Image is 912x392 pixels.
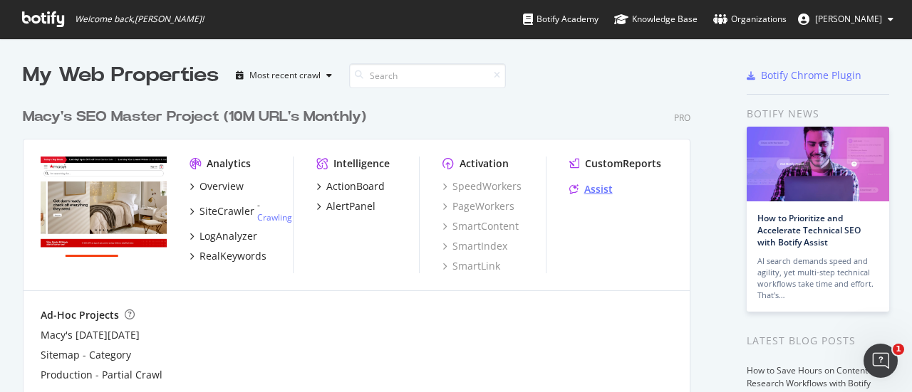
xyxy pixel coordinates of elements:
a: LogAnalyzer [190,229,257,243]
span: Corinne Tynan [815,13,882,25]
a: Assist [569,182,613,196]
a: CustomReports [569,157,661,171]
input: Search [349,63,506,88]
div: Activation [460,157,509,171]
a: ActionBoard [316,179,385,194]
div: Most recent crawl [249,71,321,80]
iframe: Intercom live chat [864,344,898,378]
a: RealKeywords [190,249,266,263]
div: Knowledge Base [614,12,698,26]
a: How to Prioritize and Accelerate Technical SEO with Botify Assist [757,212,861,248]
a: Macy's [DATE][DATE] [41,328,140,342]
div: Macy's SEO Master Project (10M URL's Monthly) [23,107,366,127]
div: Assist [584,182,613,196]
div: Ad-Hoc Projects [41,308,119,322]
div: LogAnalyzer [199,229,257,243]
a: Botify Chrome Plugin [747,68,861,83]
a: SiteCrawler- Crawling [190,199,292,223]
div: CustomReports [585,157,661,171]
span: 1 [893,344,904,355]
div: Latest Blog Posts [747,333,889,349]
div: Intelligence [333,157,390,171]
div: Overview [199,179,244,194]
div: - [257,199,292,223]
button: Most recent crawl [230,64,338,87]
button: [PERSON_NAME] [787,8,905,31]
div: Pro [674,112,690,124]
div: AI search demands speed and agility, yet multi-step technical workflows take time and effort. Tha... [757,255,879,301]
div: Analytics [207,157,251,171]
a: SmartLink [442,259,500,273]
a: SmartIndex [442,239,507,253]
img: www.macys.com [41,157,167,258]
div: ActionBoard [326,179,385,194]
a: SpeedWorkers [442,179,522,194]
a: Sitemap - Category [41,348,131,362]
div: My Web Properties [23,61,219,90]
a: Overview [190,179,244,194]
a: SmartContent [442,219,519,233]
div: Botify Academy [523,12,598,26]
div: RealKeywords [199,249,266,263]
a: Crawling [257,211,292,223]
div: SiteCrawler [199,204,254,218]
div: AlertPanel [326,199,375,213]
a: Production - Partial Crawl [41,368,162,382]
a: Macy's SEO Master Project (10M URL's Monthly) [23,107,372,127]
div: Botify Chrome Plugin [761,68,861,83]
div: Botify news [747,106,889,122]
div: Organizations [713,12,787,26]
a: AlertPanel [316,199,375,213]
span: Welcome back, [PERSON_NAME] ! [75,14,204,25]
img: How to Prioritize and Accelerate Technical SEO with Botify Assist [747,127,889,201]
a: PageWorkers [442,199,514,213]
